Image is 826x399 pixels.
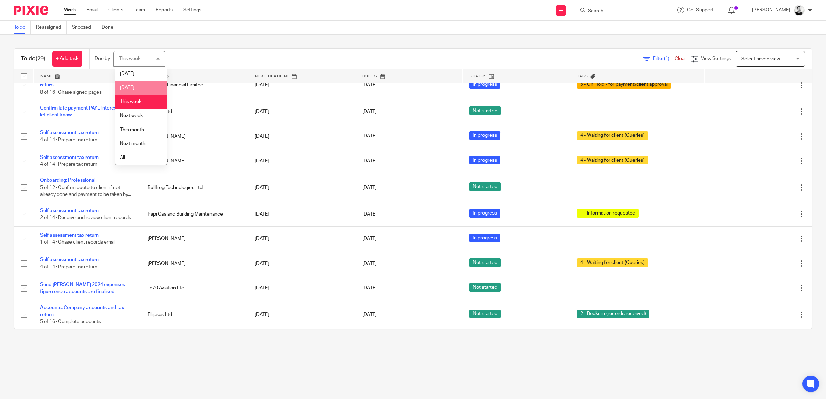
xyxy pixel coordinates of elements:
span: [DATE] [120,71,134,76]
span: [DATE] [362,236,377,241]
a: Clear [675,56,686,61]
td: Pointers Financial Limited [141,71,248,99]
div: --- [577,235,698,242]
td: [DATE] [248,276,355,301]
span: [DATE] [362,212,377,217]
span: Not started [469,182,501,191]
img: Dave_2025.jpg [794,5,805,16]
td: [DATE] [248,173,355,202]
h1: To do [21,55,45,63]
span: In progress [469,131,500,140]
a: Team [134,7,145,13]
span: View Settings [701,56,731,61]
a: Snoozed [72,21,96,34]
span: [DATE] [362,134,377,139]
img: Pixie [14,6,48,15]
span: Tags [577,74,589,78]
span: In progress [469,209,500,218]
a: Confirm late payment PAYE interest and let client know [40,106,128,117]
span: [DATE] [362,286,377,291]
span: This week [120,99,141,104]
span: All [120,155,125,160]
input: Search [587,8,649,15]
span: 4 - Waiting for client (Queries) [577,258,648,267]
p: [PERSON_NAME] [752,7,790,13]
a: Email [86,7,98,13]
a: Self assessment tax return [40,233,99,238]
span: 5 - On Hold - for payment/client approval [577,80,671,89]
span: 2 of 14 · Receive and review client records [40,215,131,220]
span: 4 of 14 · Prepare tax return [40,265,97,269]
span: 8 of 16 · Chase signed pages [40,90,102,95]
td: [PERSON_NAME] [141,227,248,251]
span: [DATE] [362,109,377,114]
span: Filter [653,56,675,61]
td: [PERSON_NAME] [141,124,248,149]
span: 5 of 16 · Complete accounts [40,319,101,324]
span: Not started [469,310,501,318]
span: Not started [469,106,501,115]
span: 1 - Information requested [577,209,639,218]
td: [DATE] [248,99,355,124]
a: Self assessment tax return [40,155,99,160]
td: [DATE] [248,227,355,251]
a: Done [102,21,119,34]
span: This month [120,127,144,132]
td: Papi Gas and Building Maintenance [141,202,248,226]
span: 5 of 12 · Confirm quote to client if not already done and payment to be taken by... [40,185,131,197]
span: Not started [469,258,501,267]
span: Next week [120,113,143,118]
span: (29) [36,56,45,61]
span: Select saved view [741,57,780,61]
td: [DATE] [248,251,355,276]
span: Get Support [687,8,714,12]
a: Reassigned [36,21,67,34]
p: Due by [95,55,110,62]
td: [DATE] [248,149,355,173]
span: [DATE] [362,261,377,266]
span: In progress [469,156,500,164]
span: [DATE] [362,159,377,163]
div: This week [119,56,140,61]
span: Next month [120,141,146,146]
span: 1 of 14 · Chase client records email [40,240,115,245]
a: Reports [156,7,173,13]
a: To do [14,21,31,34]
span: (1) [664,56,669,61]
a: Self assessment tax return [40,130,99,135]
a: Work [64,7,76,13]
div: --- [577,184,698,191]
td: [DATE] [248,71,355,99]
a: Self assessment tax return [40,257,99,262]
td: [PERSON_NAME] [141,251,248,276]
span: 4 - Waiting for client (Queries) [577,131,648,140]
span: [DATE] [362,185,377,190]
td: To70 Aviation Ltd [141,276,248,301]
a: + Add task [52,51,82,67]
span: [DATE] [120,85,134,90]
div: --- [577,108,698,115]
a: Accounts: Company accounts and tax return [40,305,124,317]
span: 4 of 14 · Prepare tax return [40,137,97,142]
td: [DATE] [248,301,355,329]
td: [DATE] [248,202,355,226]
td: Ellipses Ltd [141,99,248,124]
span: 2 - Books in (records received) [577,310,649,318]
a: Clients [108,7,123,13]
span: Not started [469,283,501,292]
span: In progress [469,234,500,242]
a: Settings [183,7,201,13]
span: In progress [469,80,500,89]
td: [DATE] [248,124,355,149]
a: Send [PERSON_NAME] 2024 expenses figure once accounts are finalised [40,282,125,294]
td: Bullfrog Technologies Ltd [141,173,248,202]
span: [DATE] [362,312,377,317]
td: Ellipses Ltd [141,301,248,329]
span: [DATE] [362,83,377,87]
div: --- [577,285,698,292]
span: 4 of 14 · Prepare tax return [40,162,97,167]
a: Self assessment tax return [40,208,99,213]
td: [PERSON_NAME] [141,149,248,173]
a: Onboarding: Professional [40,178,95,183]
span: 4 - Waiting for client (Queries) [577,156,648,164]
